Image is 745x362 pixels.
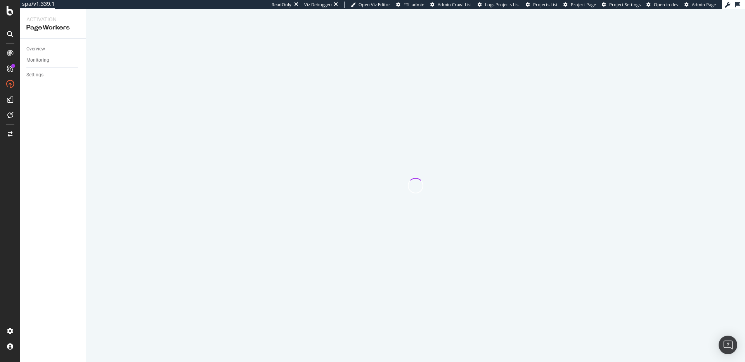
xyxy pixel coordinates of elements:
a: Project Page [563,2,596,8]
a: Projects List [526,2,558,8]
a: Admin Page [684,2,716,8]
span: Project Settings [609,2,641,7]
div: Viz Debugger: [304,2,332,8]
span: Admin Crawl List [438,2,472,7]
a: Logs Projects List [478,2,520,8]
a: Settings [26,71,80,79]
span: Project Page [571,2,596,7]
a: Admin Crawl List [430,2,472,8]
span: Open in dev [654,2,679,7]
div: ReadOnly: [272,2,293,8]
a: Monitoring [26,56,80,64]
span: Open Viz Editor [359,2,390,7]
div: Overview [26,45,45,53]
div: Settings [26,71,43,79]
a: Open in dev [646,2,679,8]
div: Monitoring [26,56,49,64]
span: FTL admin [404,2,424,7]
a: Overview [26,45,80,53]
a: FTL admin [396,2,424,8]
span: Admin Page [692,2,716,7]
div: Activation [26,16,80,23]
div: PageWorkers [26,23,80,32]
span: Logs Projects List [485,2,520,7]
a: Open Viz Editor [351,2,390,8]
span: Projects List [533,2,558,7]
a: Project Settings [602,2,641,8]
div: Open Intercom Messenger [719,336,737,354]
